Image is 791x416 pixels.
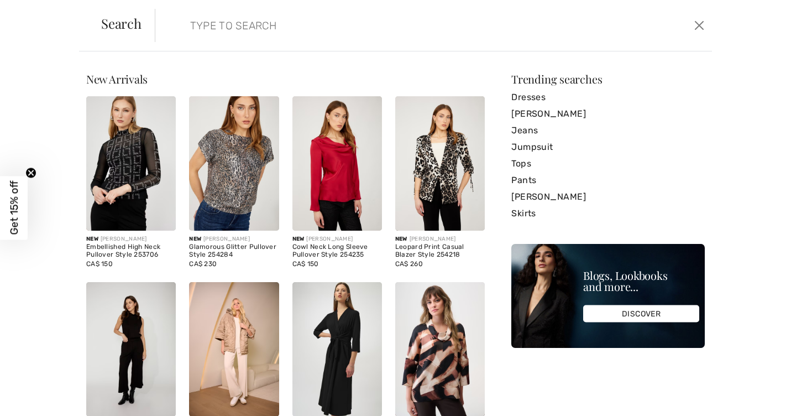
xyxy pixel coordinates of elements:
[511,106,705,122] a: [PERSON_NAME]
[511,74,705,85] div: Trending searches
[189,236,201,242] span: New
[189,96,279,231] img: Glamorous Glitter Pullover Style 254284. Black/Beige
[511,172,705,189] a: Pants
[292,235,382,243] div: [PERSON_NAME]
[86,71,148,86] span: New Arrivals
[189,260,217,268] span: CA$ 230
[395,235,485,243] div: [PERSON_NAME]
[292,260,319,268] span: CA$ 150
[395,260,423,268] span: CA$ 260
[691,17,708,34] button: Close
[395,236,407,242] span: New
[511,122,705,139] a: Jeans
[583,305,699,323] div: DISCOVER
[511,155,705,172] a: Tops
[25,168,36,179] button: Close teaser
[86,243,176,259] div: Embellished High Neck Pullover Style 253706
[292,236,305,242] span: New
[511,89,705,106] a: Dresses
[26,8,49,18] span: Chat
[583,270,699,292] div: Blogs, Lookbooks and more...
[8,181,20,235] span: Get 15% off
[86,236,98,242] span: New
[395,96,485,231] img: Leopard Print Casual Blazer Style 254218. Beige/Black
[511,139,705,155] a: Jumpsuit
[86,96,176,231] img: Embellished High Neck Pullover Style 253706. Black/Silver
[189,243,279,259] div: Glamorous Glitter Pullover Style 254284
[101,17,142,30] span: Search
[511,244,705,348] img: Blogs, Lookbooks and more...
[189,235,279,243] div: [PERSON_NAME]
[292,243,382,259] div: Cowl Neck Long Sleeve Pullover Style 254235
[182,9,564,42] input: TYPE TO SEARCH
[511,205,705,222] a: Skirts
[395,243,485,259] div: Leopard Print Casual Blazer Style 254218
[86,260,113,268] span: CA$ 150
[292,96,382,231] img: Cowl Neck Long Sleeve Pullover Style 254235. Wine
[511,189,705,205] a: [PERSON_NAME]
[86,235,176,243] div: [PERSON_NAME]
